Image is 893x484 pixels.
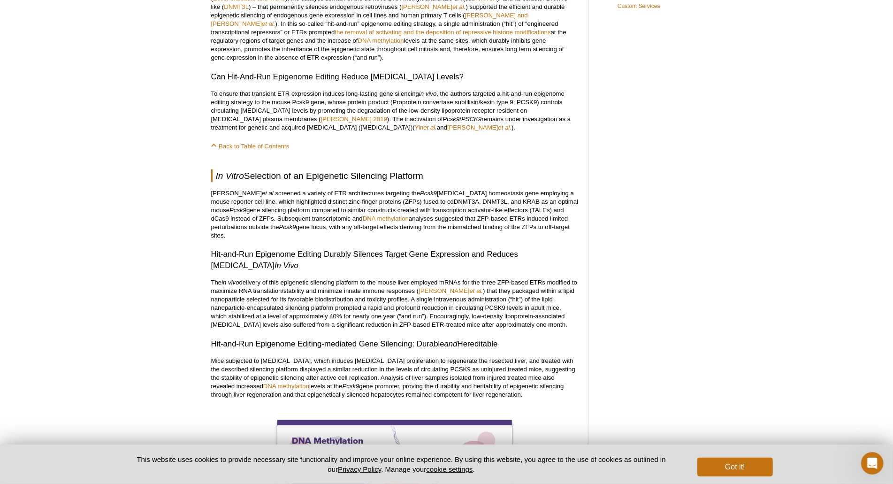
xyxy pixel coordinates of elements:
[447,124,511,131] a: [PERSON_NAME]et al.
[402,3,466,10] a: [PERSON_NAME]et al.
[211,357,579,399] p: Mice subjected to [MEDICAL_DATA], which induces [MEDICAL_DATA] proliferation to regenerate the re...
[697,458,772,476] button: Got it!
[498,124,512,131] em: et al.
[420,190,437,197] em: Pcsk9
[363,215,409,222] a: DNA methylation
[419,287,483,294] a: [PERSON_NAME]et al.
[211,338,579,350] h3: Hit-and-Run Epigenome Editing-mediated Gene Silencing: Durable Hereditable
[343,383,359,390] em: Pcsk9
[452,3,466,10] em: et al.
[321,115,387,123] a: [PERSON_NAME] 2019
[461,115,481,123] em: PSCK9
[211,90,579,132] p: To ensure that transient ETR expression induces long-lasting gene silencing , the authors targete...
[275,261,298,270] em: In Vivo
[335,29,550,36] a: the removal of activating and the deposition of repressive histone modifications
[211,278,579,329] p: The delivery of this epigenetic silencing platform to the mouse liver employed mRNAs for the thre...
[443,115,460,123] em: Pcsk9
[470,287,483,294] em: et al.
[211,249,579,271] h3: Hit-and-Run Epigenome Editing Durably Silences Target Gene Expression and Reduces [MEDICAL_DATA]
[415,124,437,131] a: Yinet al.
[262,190,275,197] em: et al.
[224,3,249,10] a: DNMT3L
[211,189,579,240] p: [PERSON_NAME] screened a variety of ETR architectures targeting the [MEDICAL_DATA] homeostasis ge...
[211,143,290,150] a: Back to Table of Contents
[444,339,458,348] em: and
[121,454,682,474] p: This website uses cookies to provide necessary site functionality and improve your online experie...
[211,71,579,83] h3: Can Hit-And-Run Epigenome Editing Reduce [MEDICAL_DATA] Levels?
[221,279,239,286] em: in vivo
[618,3,660,9] span: Custom Services
[229,207,246,214] em: Pcsk9
[216,171,244,181] em: In Vitro
[211,169,579,182] h2: Selection of an Epigenetic Silencing Platform
[338,465,381,473] a: Privacy Policy
[358,37,404,44] a: DNA methylation
[423,124,437,131] em: et al.
[419,90,436,97] em: in vivo
[861,452,884,475] iframe: Intercom live chat
[262,20,275,27] em: et al.
[211,12,528,27] a: [PERSON_NAME] and [PERSON_NAME]et al.
[263,383,309,390] a: DNA methylation
[279,223,296,230] em: Pcsk9
[426,465,473,473] button: cookie settings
